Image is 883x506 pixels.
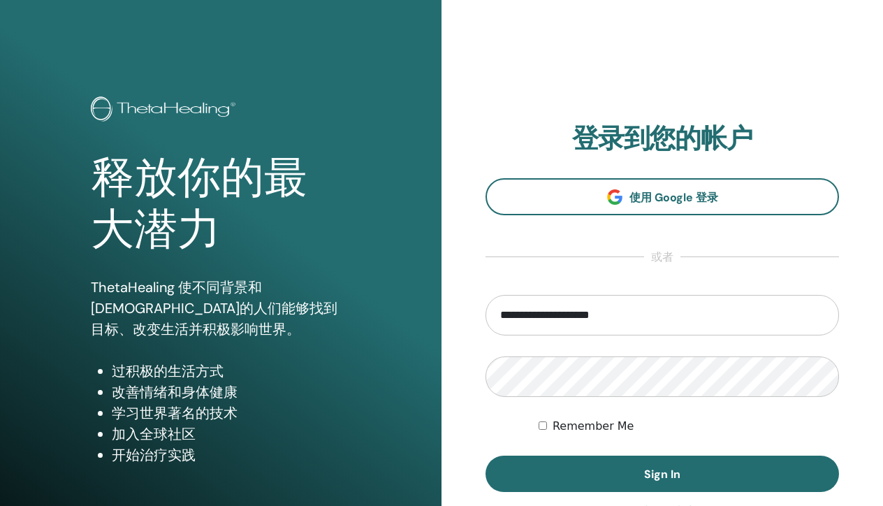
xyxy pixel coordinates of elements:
[91,152,350,256] h1: 释放你的最大潜力
[629,190,718,205] span: 使用 Google 登录
[112,361,350,382] li: 过积极的生活方式
[644,467,680,482] span: Sign In
[486,178,839,215] a: 使用 Google 登录
[112,403,350,424] li: 学习世界著名的技术
[112,424,350,444] li: 加入全球社区
[486,456,839,492] button: Sign In
[539,418,839,435] div: Keep me authenticated indefinitely or until I manually logout
[553,418,634,435] label: Remember Me
[644,249,680,266] span: 或者
[112,444,350,465] li: 开始治疗实践
[112,382,350,403] li: 改善情绪和身体健康
[486,123,839,155] h2: 登录到您的帐户
[91,277,350,340] p: ThetaHealing 使不同背景和[DEMOGRAPHIC_DATA]的人们能够找到目标、改变生活并积极影响世界。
